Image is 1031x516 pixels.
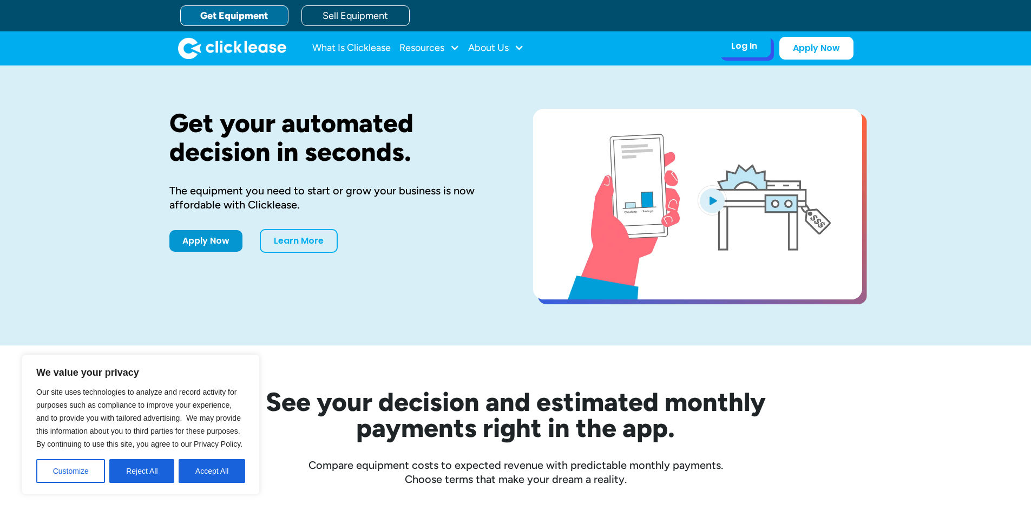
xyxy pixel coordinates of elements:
[22,355,260,494] div: We value your privacy
[731,41,757,51] div: Log In
[169,184,498,212] div: The equipment you need to start or grow your business is now affordable with Clicklease.
[312,37,391,59] a: What Is Clicklease
[698,185,727,215] img: Blue play button logo on a light blue circular background
[109,459,174,483] button: Reject All
[36,366,245,379] p: We value your privacy
[779,37,853,60] a: Apply Now
[260,229,338,253] a: Learn More
[533,109,862,299] a: open lightbox
[178,37,286,59] a: home
[36,459,105,483] button: Customize
[399,37,459,59] div: Resources
[301,5,410,26] a: Sell Equipment
[213,389,819,441] h2: See your decision and estimated monthly payments right in the app.
[468,37,524,59] div: About Us
[180,5,288,26] a: Get Equipment
[178,37,286,59] img: Clicklease logo
[169,230,242,252] a: Apply Now
[169,109,498,166] h1: Get your automated decision in seconds.
[36,388,242,448] span: Our site uses technologies to analyze and record activity for purposes such as compliance to impr...
[169,458,862,486] div: Compare equipment costs to expected revenue with predictable monthly payments. Choose terms that ...
[179,459,245,483] button: Accept All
